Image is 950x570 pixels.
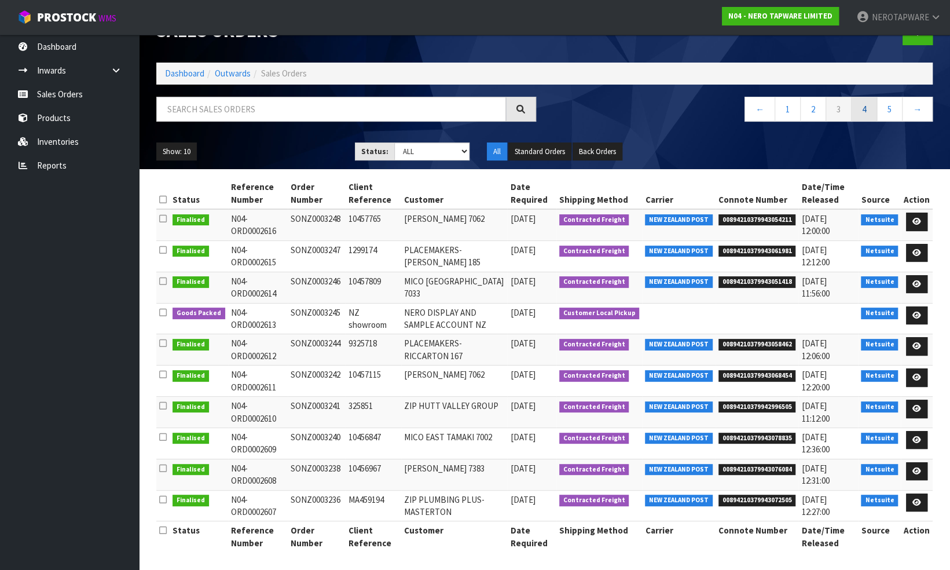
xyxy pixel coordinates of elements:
[401,490,507,521] td: ZIP PLUMBING PLUS- MASTERTON
[345,303,401,334] td: NZ showroom
[288,366,346,397] td: SONZ0003242
[228,178,288,209] th: Reference Number
[288,178,346,209] th: Order Number
[508,142,571,161] button: Standard Orders
[228,334,288,366] td: N04-ORD0002612
[801,463,829,486] span: [DATE] 12:31:00
[510,369,535,380] span: [DATE]
[559,214,629,226] span: Contracted Freight
[288,490,346,521] td: SONZ0003236
[401,459,507,490] td: [PERSON_NAME] 7383
[98,13,116,24] small: WMS
[487,142,507,161] button: All
[288,240,346,272] td: SONZ0003247
[642,178,716,209] th: Carrier
[716,178,799,209] th: Connote Number
[345,397,401,428] td: 325851
[173,246,209,257] span: Finalised
[858,521,901,552] th: Source
[718,495,796,506] span: 00894210379943072505
[556,521,643,552] th: Shipping Method
[401,240,507,272] td: PLACEMAKERS-[PERSON_NAME] 185
[507,178,556,209] th: Date Required
[228,427,288,459] td: N04-ORD0002609
[170,178,228,209] th: Status
[17,10,32,24] img: cube-alt.png
[798,178,858,209] th: Date/Time Released
[288,397,346,428] td: SONZ0003241
[716,521,799,552] th: Connote Number
[801,213,829,236] span: [DATE] 12:00:00
[718,464,796,476] span: 00894210379943076084
[645,339,713,350] span: NEW ZEALAND POST
[645,370,713,382] span: NEW ZEALAND POST
[401,303,507,334] td: NERO DISPLAY AND SAMPLE ACCOUNT NZ
[744,97,775,122] a: ←
[288,303,346,334] td: SONZ0003245
[401,397,507,428] td: ZIP HUTT VALLEY GROUP
[228,397,288,428] td: N04-ORD0002610
[861,246,898,257] span: Netsuite
[173,370,209,382] span: Finalised
[401,521,507,552] th: Customer
[645,276,713,288] span: NEW ZEALAND POST
[559,464,629,476] span: Contracted Freight
[173,464,209,476] span: Finalised
[173,401,209,413] span: Finalised
[345,427,401,459] td: 10456847
[173,433,209,444] span: Finalised
[510,307,535,318] span: [DATE]
[345,240,401,272] td: 1299174
[510,494,535,505] span: [DATE]
[156,97,506,122] input: Search sales orders
[345,490,401,521] td: MA459194
[861,495,898,506] span: Netsuite
[288,427,346,459] td: SONZ0003240
[876,97,903,122] a: 5
[165,68,204,79] a: Dashboard
[401,427,507,459] td: MICO EAST TAMAKI 7002
[861,214,898,226] span: Netsuite
[901,178,933,209] th: Action
[170,521,228,552] th: Status
[718,339,796,350] span: 00894210379943058462
[800,97,826,122] a: 2
[556,178,643,209] th: Shipping Method
[215,68,251,79] a: Outwards
[345,366,401,397] td: 10457115
[775,97,801,122] a: 1
[345,521,401,552] th: Client Reference
[801,244,829,268] span: [DATE] 12:12:00
[559,433,629,444] span: Contracted Freight
[228,272,288,303] td: N04-ORD0002614
[559,246,629,257] span: Contracted Freight
[801,338,829,361] span: [DATE] 12:06:00
[510,338,535,349] span: [DATE]
[559,370,629,382] span: Contracted Freight
[553,97,933,125] nav: Page navigation
[559,339,629,350] span: Contracted Freight
[871,12,929,23] span: NEROTAPWARE
[798,521,858,552] th: Date/Time Released
[645,214,713,226] span: NEW ZEALAND POST
[507,521,556,552] th: Date Required
[510,213,535,224] span: [DATE]
[401,272,507,303] td: MICO [GEOGRAPHIC_DATA] 7033
[401,178,507,209] th: Customer
[645,246,713,257] span: NEW ZEALAND POST
[156,142,197,161] button: Show: 10
[510,463,535,474] span: [DATE]
[861,401,898,413] span: Netsuite
[728,11,832,21] strong: N04 - NERO TAPWARE LIMITED
[645,433,713,444] span: NEW ZEALAND POST
[288,334,346,366] td: SONZ0003244
[261,68,307,79] span: Sales Orders
[401,334,507,366] td: PLACEMAKERS-RICCARTON 167
[228,240,288,272] td: N04-ORD0002615
[826,97,852,122] a: 3
[37,10,96,25] span: ProStock
[642,521,716,552] th: Carrier
[510,244,535,255] span: [DATE]
[510,432,535,443] span: [DATE]
[645,464,713,476] span: NEW ZEALAND POST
